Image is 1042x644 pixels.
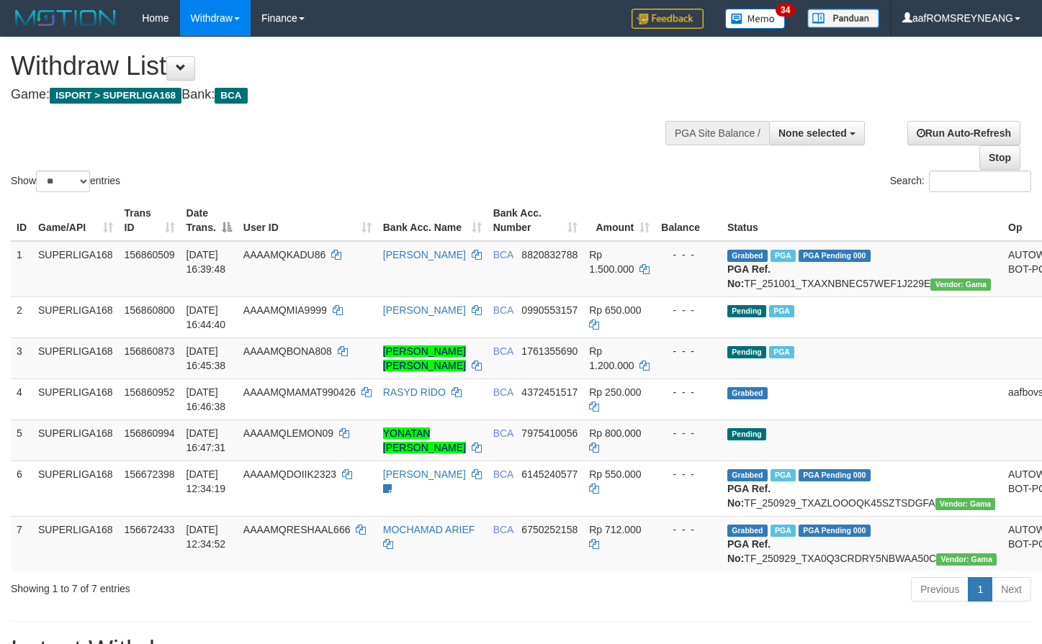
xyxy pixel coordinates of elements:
span: Copy 8820832788 to clipboard [521,249,578,260]
span: Copy 4372451517 to clipboard [521,386,578,398]
span: BCA [493,468,513,480]
span: [DATE] 16:44:40 [187,304,226,330]
a: [PERSON_NAME] [383,468,466,480]
img: Feedback.jpg [632,9,704,29]
span: 156672398 [125,468,175,480]
td: TF_250929_TXA0Q3CRDRY5NBWAA50C [722,516,1002,571]
th: User ID: activate to sort column ascending [238,200,377,241]
span: BCA [493,386,513,398]
div: - - - [661,522,716,537]
a: [PERSON_NAME] [PERSON_NAME] [383,345,466,371]
span: Copy 0990553157 to clipboard [521,304,578,316]
td: 1 [11,241,32,297]
span: Copy 7975410056 to clipboard [521,427,578,439]
span: PGA Pending [799,469,871,481]
span: Rp 650.000 [589,304,641,316]
a: Run Auto-Refresh [907,121,1020,145]
span: AAAAMQKADU86 [243,249,325,260]
span: Marked by aafchhiseyha [769,305,794,317]
span: Pending [727,428,766,440]
td: TF_250929_TXAZLOOOQK45SZTSDGFA [722,461,1002,516]
span: Vendor URL: https://trx31.1velocity.biz [936,553,997,566]
div: - - - [661,467,716,481]
span: AAAAMQDOIIK2323 [243,468,336,480]
span: Rp 250.000 [589,386,641,398]
th: Date Trans.: activate to sort column descending [181,200,238,241]
h4: Game: Bank: [11,88,681,102]
div: - - - [661,426,716,440]
th: Status [722,200,1002,241]
a: [PERSON_NAME] [383,249,466,260]
th: Bank Acc. Name: activate to sort column ascending [377,200,488,241]
button: None selected [769,121,865,145]
span: Pending [727,346,766,358]
td: 2 [11,296,32,337]
td: 4 [11,378,32,419]
a: RASYD RIDO [383,386,446,398]
th: Trans ID: activate to sort column ascending [119,200,181,241]
span: BCA [493,249,513,260]
span: Grabbed [727,250,768,262]
span: BCA [493,345,513,357]
span: AAAAMQMAMAT990426 [243,386,356,398]
input: Search: [929,171,1031,192]
label: Show entries [11,171,120,192]
td: SUPERLIGA168 [32,461,119,516]
span: BCA [215,88,247,104]
span: AAAAMQBONA808 [243,345,332,357]
span: Vendor URL: https://trx31.1velocity.biz [935,498,996,510]
b: PGA Ref. No: [727,538,771,564]
img: MOTION_logo.png [11,7,120,29]
td: 3 [11,337,32,378]
span: [DATE] 12:34:19 [187,468,226,494]
span: Copy 6750252158 to clipboard [521,524,578,535]
td: SUPERLIGA168 [32,516,119,571]
a: Stop [979,145,1020,170]
span: PGA Pending [799,525,871,537]
span: [DATE] 16:47:31 [187,427,226,453]
span: 156860509 [125,249,175,260]
span: Copy 1761355690 to clipboard [521,345,578,357]
a: YONATAN [PERSON_NAME] [383,427,466,453]
span: [DATE] 12:34:52 [187,524,226,550]
select: Showentries [36,171,90,192]
span: None selected [778,127,847,139]
div: PGA Site Balance / [665,121,769,145]
span: AAAAMQLEMON09 [243,427,333,439]
img: panduan.png [807,9,879,28]
span: AAAAMQMIA9999 [243,304,327,316]
span: 156860873 [125,345,175,357]
span: Marked by aafsoycanthlai [771,469,796,481]
a: [PERSON_NAME] [383,304,466,316]
span: Grabbed [727,525,768,537]
b: PGA Ref. No: [727,483,771,509]
a: Previous [911,577,969,602]
div: - - - [661,385,716,399]
td: 6 [11,461,32,516]
td: TF_251001_TXAXNBNEC57WEF1J229E [722,241,1002,297]
span: Rp 1.500.000 [589,249,634,275]
span: Copy 6145240577 to clipboard [521,468,578,480]
td: SUPERLIGA168 [32,419,119,461]
b: PGA Ref. No: [727,263,771,289]
span: [DATE] 16:39:48 [187,249,226,275]
td: SUPERLIGA168 [32,296,119,337]
span: Rp 712.000 [589,524,641,535]
span: Pending [727,305,766,317]
span: Grabbed [727,387,768,399]
a: MOCHAMAD ARIEF [383,524,475,535]
a: 1 [968,577,992,602]
div: Showing 1 to 7 of 7 entries [11,576,423,596]
span: Grabbed [727,469,768,481]
div: - - - [661,344,716,358]
div: - - - [661,303,716,317]
span: ISPORT > SUPERLIGA168 [50,88,181,104]
span: AAAAMQRESHAAL666 [243,524,351,535]
td: SUPERLIGA168 [32,241,119,297]
td: SUPERLIGA168 [32,378,119,419]
td: SUPERLIGA168 [32,337,119,378]
td: 5 [11,419,32,461]
span: [DATE] 16:45:38 [187,345,226,371]
span: PGA Pending [799,250,871,262]
span: 156860952 [125,386,175,398]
